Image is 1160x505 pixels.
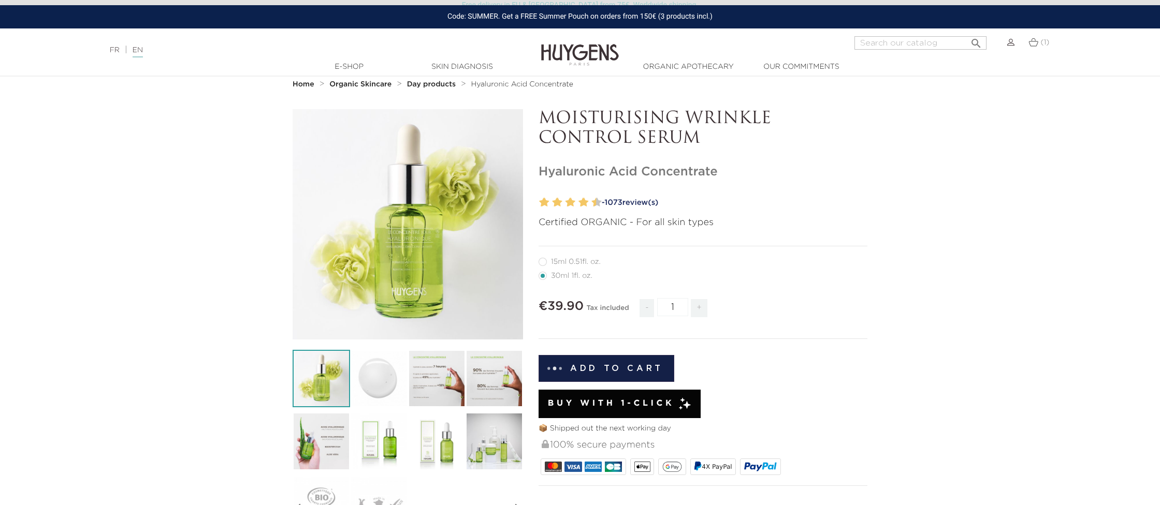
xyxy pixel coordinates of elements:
label: 7 [576,195,580,210]
input: Search [854,36,987,50]
a: Hyaluronic Acid Concentrate [471,80,573,88]
div: 100% secure payments [541,434,867,456]
strong: Home [293,81,314,88]
img: Huygens [541,27,619,67]
a: EN [133,47,143,57]
label: 30ml 1fl. oz. [539,272,605,280]
p: Certified ORGANIC - For all skin types [539,216,867,230]
span: (1) [1041,39,1050,46]
button: Add to cart [539,355,674,382]
span: 4X PayPal [702,463,732,470]
a: Skin Diagnosis [410,62,514,72]
label: 8 [581,195,588,210]
a: Organic Skincare [329,80,394,88]
a: -1073review(s) [598,195,867,211]
input: Quantity [657,298,688,316]
span: €39.90 [539,300,584,313]
span: + [691,299,707,317]
img: 100% secure payments [542,440,549,448]
a: Organic Apothecary [636,62,740,72]
button:  [967,33,985,47]
strong: Organic Skincare [329,81,392,88]
label: 1 [537,195,541,210]
label: 6 [568,195,575,210]
label: 2 [542,195,549,210]
strong: Day products [407,81,456,88]
label: 4 [555,195,562,210]
label: 9 [589,195,593,210]
img: CB_NATIONALE [605,462,622,472]
img: MASTERCARD [545,462,562,472]
span: 1073 [604,199,622,206]
div: | [105,44,476,56]
img: VISA [564,462,582,472]
i:  [970,34,982,47]
label: 15ml 0.51fl. oz. [539,258,613,266]
div: Tax included [586,297,629,325]
a: E-Shop [297,62,401,72]
label: 10 [594,195,602,210]
label: 3 [550,195,554,210]
img: AMEX [585,462,602,472]
img: apple_pay [634,462,650,472]
span: - [640,299,654,317]
p: MOISTURISING WRINKLE CONTROL SERUM [539,109,867,149]
p: 📦 Shipped out the next working day [539,423,867,434]
img: google_pay [662,462,682,472]
a: Our commitments [749,62,853,72]
span: Hyaluronic Acid Concentrate [471,81,573,88]
a: (1) [1028,38,1050,47]
label: 5 [563,195,567,210]
a: Day products [407,80,458,88]
a: FR [110,47,120,54]
h1: Hyaluronic Acid Concentrate [539,165,867,180]
a: Home [293,80,316,88]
